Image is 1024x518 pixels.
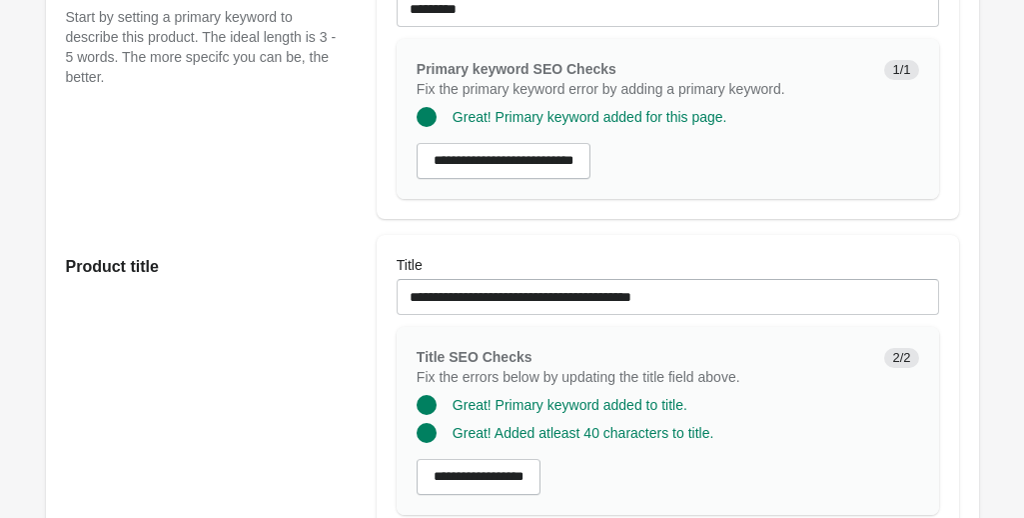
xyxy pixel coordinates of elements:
span: Great! Primary keyword added to title. [453,397,687,413]
span: Great! Added atleast 40 characters to title. [453,425,713,441]
span: Primary keyword SEO Checks [417,61,616,77]
p: Fix the errors below by updating the title field above. [417,367,869,387]
span: 1/1 [884,60,918,80]
span: Title SEO Checks [417,349,532,365]
span: 2/2 [884,348,918,368]
label: Title [397,255,423,275]
p: Start by setting a primary keyword to describe this product. The ideal length is 3 - 5 words. The... [66,7,337,87]
span: Great! Primary keyword added for this page. [453,109,727,125]
h2: Product title [66,255,337,279]
p: Fix the primary keyword error by adding a primary keyword. [417,79,869,99]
